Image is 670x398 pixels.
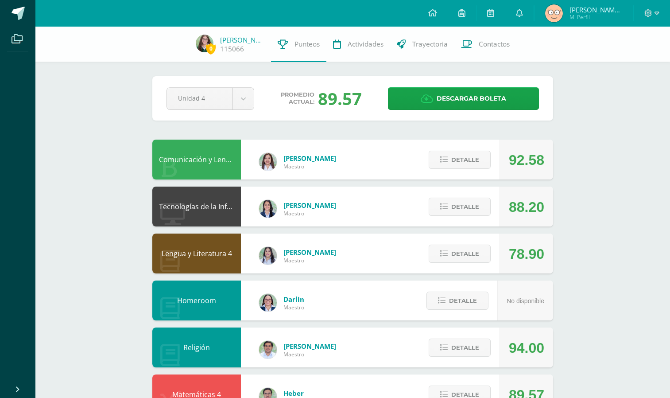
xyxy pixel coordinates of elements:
span: Detalle [451,199,479,215]
img: acecb51a315cac2de2e3deefdb732c9f.png [259,153,277,171]
div: 94.00 [509,328,544,368]
div: 92.58 [509,140,544,180]
a: 115066 [220,44,244,54]
span: Detalle [449,293,477,309]
a: Descargar boleta [388,87,539,110]
span: Promedio actual: [281,91,314,105]
div: Homeroom [152,281,241,320]
button: Detalle [429,339,491,357]
img: 571966f00f586896050bf2f129d9ef0a.png [259,294,277,312]
span: Maestro [283,163,336,170]
div: Comunicación y Lenguaje L3 Inglés 4 [152,140,241,179]
div: 89.57 [318,87,362,110]
span: Contactos [479,39,510,49]
button: Detalle [429,151,491,169]
span: Mi Perfil [569,13,623,21]
span: [PERSON_NAME] de los Angeles [569,5,623,14]
span: No disponible [507,297,544,304]
span: Heber [283,389,304,398]
a: [PERSON_NAME] [220,35,264,44]
div: Religión [152,328,241,367]
span: [PERSON_NAME] [283,154,336,163]
span: Punteos [294,39,320,49]
img: 7489ccb779e23ff9f2c3e89c21f82ed0.png [259,200,277,218]
span: Detalle [451,246,479,262]
a: Punteos [271,27,326,62]
span: Unidad 4 [178,88,221,109]
img: f767cae2d037801592f2ba1a5db71a2a.png [259,341,277,359]
div: Lengua y Literatura 4 [152,234,241,273]
a: Unidad 4 [167,88,254,109]
div: 78.90 [509,234,544,274]
a: Contactos [454,27,516,62]
span: Trayectoria [412,39,448,49]
span: [PERSON_NAME] [283,248,336,257]
span: Descargar boleta [437,88,506,109]
span: Actividades [348,39,383,49]
div: 88.20 [509,187,544,227]
span: Detalle [451,339,479,356]
a: Actividades [326,27,390,62]
img: df6a3bad71d85cf97c4a6d1acf904499.png [259,247,277,265]
span: Detalle [451,152,479,168]
div: Tecnologías de la Información y la Comunicación 4 [152,187,241,226]
span: Maestro [283,304,304,311]
span: Darlin [283,295,304,304]
span: Maestro [283,351,336,358]
span: Maestro [283,257,336,264]
span: Maestro [283,210,336,217]
span: [PERSON_NAME] [283,201,336,210]
span: [PERSON_NAME] [283,342,336,351]
img: 7a8bb309cd2690a783a0c444a844ac85.png [196,35,213,52]
button: Detalle [426,292,488,310]
button: Detalle [429,198,491,216]
img: 6366ed5ed987100471695a0532754633.png [545,4,563,22]
button: Detalle [429,245,491,263]
a: Trayectoria [390,27,454,62]
span: 0 [206,43,216,54]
